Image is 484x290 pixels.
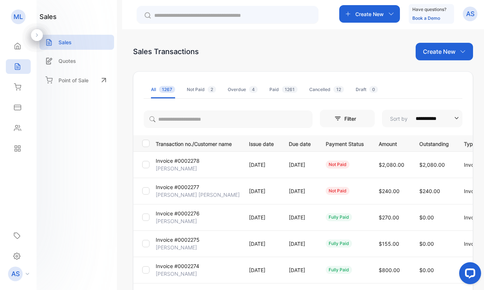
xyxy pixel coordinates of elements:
p: Create New [423,47,455,56]
p: Invoice #0002275 [156,236,200,244]
span: 2 [208,86,216,93]
p: [PERSON_NAME] [PERSON_NAME] [156,191,240,199]
p: Sort by [390,115,408,123]
span: $2,080.00 [419,162,445,168]
p: Due date [289,139,311,148]
p: ML [14,12,23,22]
p: Invoice #0002277 [156,183,199,191]
iframe: LiveChat chat widget [453,259,484,290]
p: Invoice #0002274 [156,262,199,270]
span: $240.00 [419,188,440,194]
p: Invoice #0002276 [156,210,200,217]
p: Sales [58,38,72,46]
span: $0.00 [419,241,434,247]
p: [DATE] [289,266,311,274]
p: [PERSON_NAME] [156,270,197,278]
div: fully paid [326,240,352,248]
p: Point of Sale [58,76,88,84]
button: Create New [416,43,473,60]
p: [DATE] [289,214,311,221]
span: 1261 [282,86,298,93]
p: [DATE] [249,214,274,221]
div: Cancelled [309,86,344,93]
span: $270.00 [379,214,399,221]
div: not paid [326,187,349,195]
span: $800.00 [379,267,400,273]
p: [DATE] [249,161,274,169]
div: fully paid [326,266,352,274]
span: 12 [333,86,344,93]
p: Create New [355,10,384,18]
p: Have questions? [412,6,446,13]
p: [PERSON_NAME] [156,217,197,225]
button: AS [463,5,477,23]
div: Sales Transactions [133,46,199,57]
button: Create New [339,5,400,23]
p: AS [466,9,474,19]
a: Book a Demo [412,15,440,21]
span: $2,080.00 [379,162,404,168]
span: 0 [369,86,378,93]
div: All [151,86,175,93]
p: [DATE] [249,266,274,274]
p: Transaction no./Customer name [156,139,240,148]
div: Not Paid [187,86,216,93]
p: [DATE] [289,240,311,248]
p: [DATE] [249,187,274,195]
div: not paid [326,161,349,169]
span: 4 [249,86,258,93]
h1: sales [39,12,57,22]
p: AS [11,269,20,279]
button: Sort by [382,110,462,127]
p: [DATE] [289,161,311,169]
p: Amount [379,139,404,148]
p: [PERSON_NAME] [156,244,197,251]
span: $155.00 [379,241,399,247]
p: Quotes [58,57,76,65]
span: $240.00 [379,188,400,194]
a: Point of Sale [39,72,114,88]
div: Paid [269,86,298,93]
a: Sales [39,35,114,50]
p: Outstanding [419,139,449,148]
p: Payment Status [326,139,364,148]
p: Issue date [249,139,274,148]
p: [PERSON_NAME] [156,165,197,172]
div: Overdue [228,86,258,93]
span: $0.00 [419,214,434,221]
p: [DATE] [249,240,274,248]
a: Quotes [39,53,114,68]
span: 1267 [159,86,175,93]
div: fully paid [326,213,352,221]
p: Invoice #0002278 [156,157,200,165]
div: Draft [356,86,378,93]
span: $0.00 [419,267,434,273]
p: [DATE] [289,187,311,195]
